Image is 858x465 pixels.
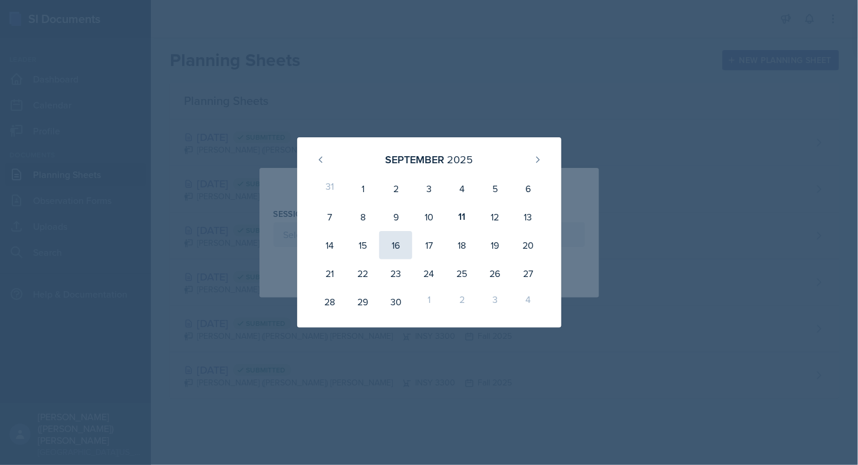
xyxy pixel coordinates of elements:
[445,259,478,288] div: 25
[511,203,544,231] div: 13
[314,288,347,316] div: 28
[346,259,379,288] div: 22
[314,174,347,203] div: 31
[447,151,473,167] div: 2025
[346,288,379,316] div: 29
[445,203,478,231] div: 11
[445,231,478,259] div: 18
[511,231,544,259] div: 20
[478,174,511,203] div: 5
[346,231,379,259] div: 15
[314,259,347,288] div: 21
[346,174,379,203] div: 1
[478,231,511,259] div: 19
[346,203,379,231] div: 8
[379,231,412,259] div: 16
[379,288,412,316] div: 30
[412,203,445,231] div: 10
[385,151,444,167] div: September
[478,259,511,288] div: 26
[412,231,445,259] div: 17
[478,288,511,316] div: 3
[412,174,445,203] div: 3
[314,203,347,231] div: 7
[478,203,511,231] div: 12
[511,288,544,316] div: 4
[379,203,412,231] div: 9
[379,259,412,288] div: 23
[445,174,478,203] div: 4
[379,174,412,203] div: 2
[445,288,478,316] div: 2
[412,259,445,288] div: 24
[412,288,445,316] div: 1
[314,231,347,259] div: 14
[511,259,544,288] div: 27
[511,174,544,203] div: 6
